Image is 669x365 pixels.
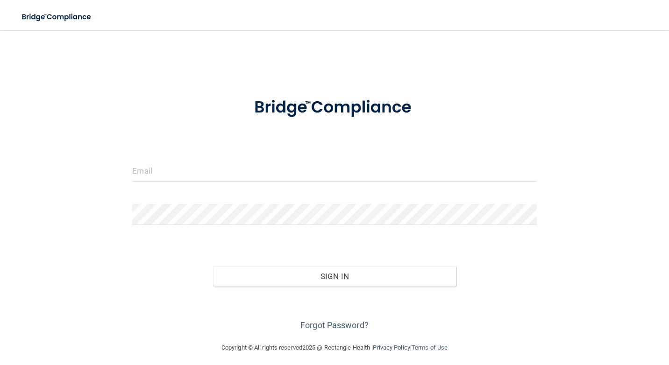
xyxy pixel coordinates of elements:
img: bridge_compliance_login_screen.278c3ca4.svg [237,86,432,129]
div: Copyright © All rights reserved 2025 @ Rectangle Health | | [164,333,505,363]
a: Privacy Policy [373,344,410,351]
a: Terms of Use [412,344,448,351]
a: Forgot Password? [300,320,369,330]
input: Email [132,161,536,182]
button: Sign In [213,266,455,287]
img: bridge_compliance_login_screen.278c3ca4.svg [14,7,100,27]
